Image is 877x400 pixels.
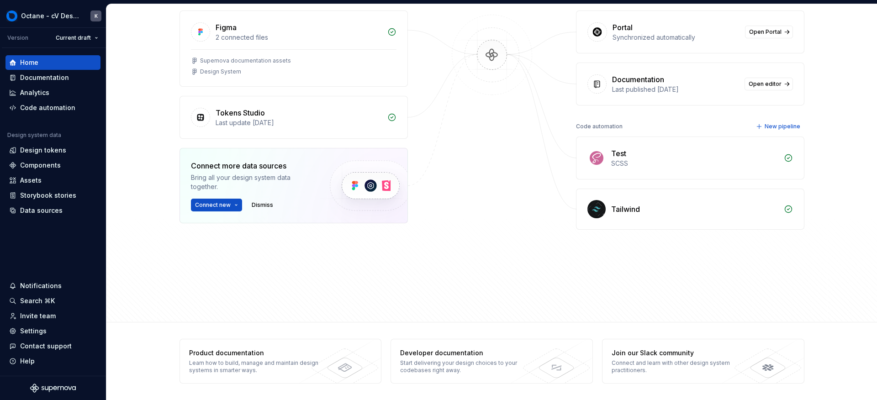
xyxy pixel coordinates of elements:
[400,348,533,358] div: Developer documentation
[20,281,62,290] div: Notifications
[191,160,314,171] div: Connect more data sources
[191,173,314,191] div: Bring all your design system data together.
[612,348,745,358] div: Join our Slack community
[749,28,782,36] span: Open Portal
[200,57,291,64] div: Supernova documentation assets
[753,120,804,133] button: New pipeline
[611,204,640,215] div: Tailwind
[30,384,76,393] svg: Supernova Logo
[20,191,76,200] div: Storybook stories
[52,32,102,44] button: Current draft
[200,68,241,75] div: Design System
[602,339,804,384] a: Join our Slack communityConnect and learn with other design system practitioners.
[20,311,56,321] div: Invite team
[5,158,100,173] a: Components
[400,359,533,374] div: Start delivering your design choices to your codebases right away.
[745,78,793,90] a: Open editor
[95,12,98,20] div: K
[180,96,408,139] a: Tokens StudioLast update [DATE]
[612,74,664,85] div: Documentation
[20,103,75,112] div: Code automation
[5,55,100,70] a: Home
[20,88,49,97] div: Analytics
[5,203,100,218] a: Data sources
[216,33,382,42] div: 2 connected files
[576,120,623,133] div: Code automation
[7,34,28,42] div: Version
[749,80,782,88] span: Open editor
[5,354,100,368] button: Help
[248,199,277,211] button: Dismiss
[5,309,100,323] a: Invite team
[5,70,100,85] a: Documentation
[5,188,100,203] a: Storybook stories
[21,11,79,21] div: Octane - cV Design System
[611,159,778,168] div: SCSS
[180,339,382,384] a: Product documentationLearn how to build, manage and maintain design systems in smarter ways.
[189,348,322,358] div: Product documentation
[20,146,66,155] div: Design tokens
[5,85,100,100] a: Analytics
[20,206,63,215] div: Data sources
[20,58,38,67] div: Home
[20,73,69,82] div: Documentation
[5,100,100,115] a: Code automation
[613,33,740,42] div: Synchronized automatically
[20,357,35,366] div: Help
[20,296,55,305] div: Search ⌘K
[6,11,17,21] img: 26998d5e-8903-4050-8939-6da79a9ddf72.png
[216,107,265,118] div: Tokens Studio
[191,199,242,211] button: Connect new
[2,6,104,26] button: Octane - cV Design SystemK
[391,339,593,384] a: Developer documentationStart delivering your design choices to your codebases right away.
[216,118,382,127] div: Last update [DATE]
[5,339,100,353] button: Contact support
[20,326,47,336] div: Settings
[195,201,231,209] span: Connect new
[613,22,633,33] div: Portal
[189,359,322,374] div: Learn how to build, manage and maintain design systems in smarter ways.
[745,26,793,38] a: Open Portal
[252,201,273,209] span: Dismiss
[180,11,408,87] a: Figma2 connected filesSupernova documentation assetsDesign System
[216,22,237,33] div: Figma
[7,132,61,139] div: Design system data
[5,294,100,308] button: Search ⌘K
[5,279,100,293] button: Notifications
[5,143,100,158] a: Design tokens
[20,342,72,351] div: Contact support
[612,359,745,374] div: Connect and learn with other design system practitioners.
[56,34,91,42] span: Current draft
[20,161,61,170] div: Components
[765,123,800,130] span: New pipeline
[5,324,100,338] a: Settings
[611,148,626,159] div: Test
[5,173,100,188] a: Assets
[612,85,739,94] div: Last published [DATE]
[20,176,42,185] div: Assets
